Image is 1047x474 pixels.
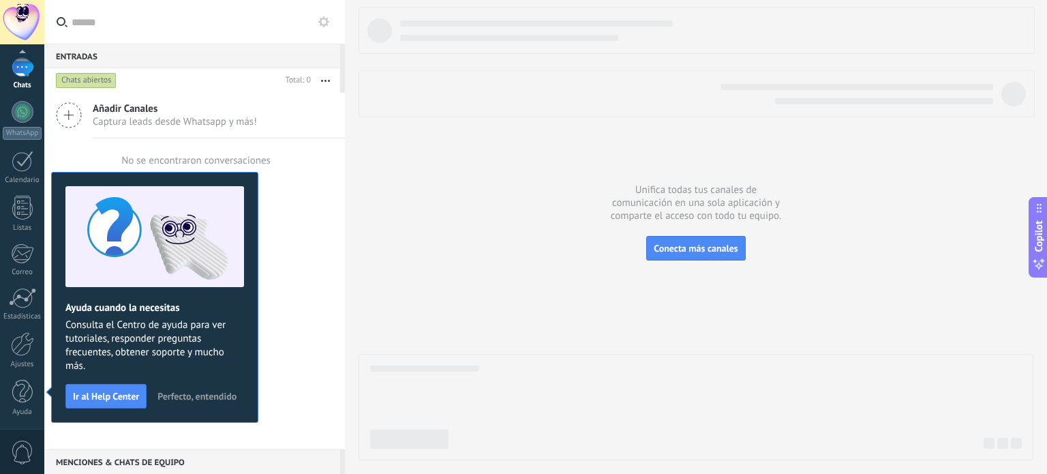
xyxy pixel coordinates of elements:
[65,319,244,373] span: Consulta el Centro de ayuda para ver tutoriales, responder preguntas frecuentes, obtener soporte ...
[3,176,42,185] div: Calendario
[654,242,738,254] span: Conecta más canales
[65,384,147,409] button: Ir al Help Center
[3,127,42,140] div: WhatsApp
[44,449,340,474] div: Menciones & Chats de equipo
[3,268,42,277] div: Correo
[3,408,42,417] div: Ayuda
[65,301,244,314] h2: Ayuda cuando la necesitas
[157,391,237,401] span: Perfecto, entendido
[646,236,745,261] button: Conecta más canales
[3,312,42,321] div: Estadísticas
[3,360,42,369] div: Ajustes
[56,72,117,89] div: Chats abiertos
[3,224,42,233] div: Listas
[280,74,311,87] div: Total: 0
[44,44,340,68] div: Entradas
[3,81,42,90] div: Chats
[151,386,243,406] button: Perfecto, entendido
[93,102,257,115] span: Añadir Canales
[73,391,139,401] span: Ir al Help Center
[93,115,257,128] span: Captura leads desde Whatsapp y más!
[1032,220,1046,252] span: Copilot
[121,154,271,167] div: No se encontraron conversaciones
